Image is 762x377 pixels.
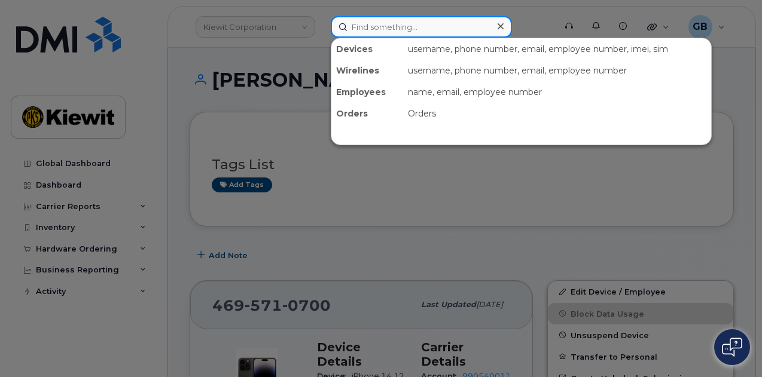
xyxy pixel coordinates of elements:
div: Devices [331,38,403,60]
img: Open chat [722,338,742,357]
div: username, phone number, email, employee number, imei, sim [403,38,711,60]
div: name, email, employee number [403,81,711,103]
div: Wirelines [331,60,403,81]
div: username, phone number, email, employee number [403,60,711,81]
div: Orders [403,103,711,124]
div: Orders [331,103,403,124]
div: Employees [331,81,403,103]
